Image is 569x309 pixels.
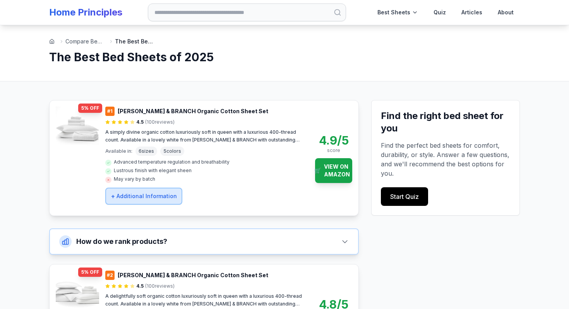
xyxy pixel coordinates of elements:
[114,167,309,173] span: Lustrous finish with elegant sheen
[114,159,309,165] span: Advanced temperature regulation and breathability
[49,7,122,18] a: Home Principles
[118,107,268,115] h3: [PERSON_NAME] & BRANCH Organic Cotton Sheet Set
[105,292,309,307] p: A delightfully soft organic cotton luxuriously soft in queen with a luxurious 400-thread count. A...
[145,283,175,289] span: ( 100 reviews)
[65,38,104,45] a: Compare Bed ...
[118,271,268,279] h3: [PERSON_NAME] & BRANCH Organic Cotton Sheet Set
[49,50,520,64] h1: The Best Bed Sheets of 2025
[160,147,184,156] span: 5 color s
[115,38,154,45] span: The Best Bed Sheets of 2025
[315,158,352,183] a: 🛒VIEW ON AMAZON
[105,271,115,280] div: # 2
[319,147,349,154] div: score
[105,128,309,143] p: A simply divine organic cotton luxuriously soft in queen with a luxurious 400-thread count. Avail...
[49,38,520,45] nav: Breadcrumb
[78,268,102,277] div: 5 % OFF
[56,107,99,150] img: BOLL & BRANCH Organic Cotton Sheet Set
[319,133,349,147] div: 4.9/5
[371,3,424,22] div: Best Sheets
[381,110,510,135] h3: Find the right bed sheet for you
[76,236,167,247] span: How do we rank products?
[111,192,115,201] span: +
[381,141,510,178] p: Find the perfect bed sheets for comfort, durability, or style. Answer a few questions, and we'll ...
[49,39,55,44] a: Go to homepage
[105,188,182,205] button: +Additional Information
[427,3,452,22] a: Quiz
[114,176,309,182] span: May vary by batch
[105,148,132,154] span: Available in:
[381,187,428,206] a: Start Quiz
[455,3,488,22] a: Articles
[117,192,177,200] span: Additional Information
[324,163,350,178] span: VIEW ON AMAZON
[136,119,144,125] span: 4.5
[314,167,321,174] span: 🛒
[50,229,358,254] button: How do we rank products?
[105,107,115,116] div: # 1
[78,104,102,113] div: 5 % OFF
[145,119,175,125] span: ( 100 reviews)
[135,147,157,156] span: 6 size s
[492,3,520,22] a: About
[136,283,144,289] span: 4.5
